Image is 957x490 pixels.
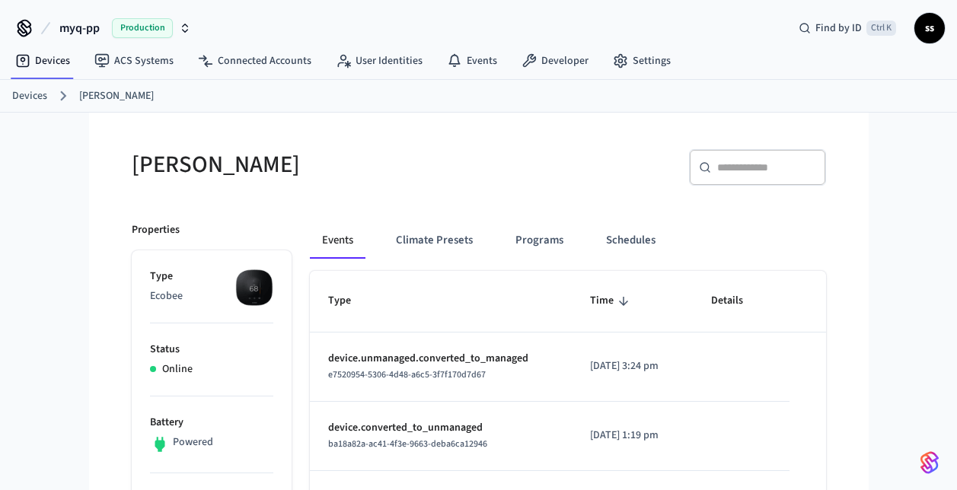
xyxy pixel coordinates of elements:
button: Programs [503,222,576,259]
h5: [PERSON_NAME] [132,149,470,180]
img: SeamLogoGradient.69752ec5.svg [920,450,939,475]
img: ecobee_lite_3 [235,269,273,307]
a: Devices [3,47,82,75]
p: device.converted_to_unmanaged [328,420,554,436]
button: Climate Presets [384,222,485,259]
span: Find by ID [815,21,862,36]
button: Events [310,222,365,259]
a: Events [435,47,509,75]
p: [DATE] 1:19 pm [590,428,675,444]
span: ba18a82a-ac41-4f3e-9663-deba6ca12946 [328,437,487,450]
span: Production [112,18,173,38]
p: Battery [150,415,273,431]
p: Properties [132,222,180,238]
p: device.unmanaged.converted_to_managed [328,351,554,367]
a: User Identities [324,47,435,75]
span: e7520954-5306-4d48-a6c5-3f7f170d7d67 [328,368,486,381]
a: ACS Systems [82,47,186,75]
button: Schedules [594,222,668,259]
span: Details [711,289,763,313]
a: Developer [509,47,601,75]
a: Devices [12,88,47,104]
p: [DATE] 3:24 pm [590,358,675,374]
span: Time [590,289,633,313]
a: Connected Accounts [186,47,324,75]
span: Ctrl K [866,21,896,36]
a: [PERSON_NAME] [79,88,154,104]
p: Online [162,361,193,377]
div: Find by IDCtrl K [786,14,908,42]
p: Powered [173,434,213,450]
span: Type [328,289,371,313]
span: myq-pp [59,19,100,37]
a: Settings [601,47,683,75]
button: ss [914,13,945,43]
span: ss [916,14,943,42]
p: Type [150,269,273,285]
p: Ecobee [150,288,273,304]
p: Status [150,342,273,358]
